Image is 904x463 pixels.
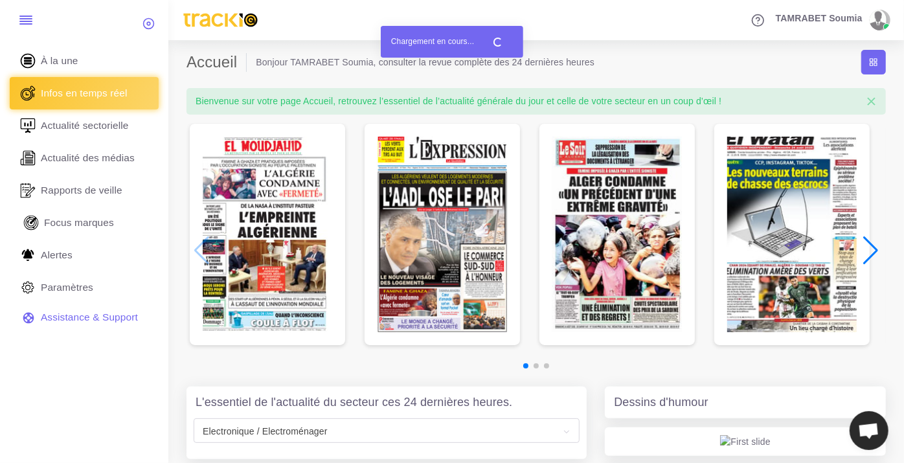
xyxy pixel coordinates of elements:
a: Ouvrir le chat [850,411,888,450]
a: TAMRABET Soumia avatar [769,10,895,30]
img: Alerte.svg [18,245,38,265]
span: Infos en temps réel [41,86,128,100]
span: × [866,91,877,111]
h2: Accueil [186,53,247,72]
span: À la une [41,54,78,68]
span: Go to slide 2 [534,363,539,368]
div: Next slide [862,236,879,265]
img: First slide [720,435,770,448]
span: Alertes [41,248,73,262]
span: Focus marques [44,216,114,230]
div: 3 / 6 [539,124,695,345]
span: Go to slide 1 [523,363,528,368]
button: Close [857,88,886,115]
span: Actualité des médias [41,151,135,165]
h4: Dessins d'humour [614,396,708,410]
span: Assistance & Support [41,310,138,324]
a: Actualité des médias [10,142,159,174]
div: 2 / 6 [365,124,520,345]
img: rapport_1.svg [18,181,38,200]
a: Actualité sectorielle [10,109,159,142]
span: Paramètres [41,280,93,295]
a: Alertes [10,239,159,271]
img: revue-live.svg [18,84,38,103]
img: home.svg [18,51,38,71]
img: avatar [870,10,887,30]
span: Go to slide 3 [544,363,549,368]
span: Electronique / Electroménager [198,422,576,440]
span: Rapports de veille [41,183,122,198]
a: À la une [10,45,159,77]
span: TAMRABET Soumia [776,14,863,23]
a: Paramètres [10,271,159,304]
a: Focus marques [10,207,159,239]
img: parametre.svg [18,278,38,297]
span: Electronique / Electroménager [194,418,580,443]
div: Chargement en cours... [381,26,484,58]
img: revue-sectorielle.svg [18,116,38,135]
div: Bienvenue sur votre page Accueil, retrouvez l’essentiel de l’actualité générale du jour et celle ... [186,88,886,114]
h4: L'essentiel de l'actualité du secteur ces 24 dernières heures. [196,396,512,410]
img: trackio.svg [177,7,264,33]
a: Infos en temps réel [10,77,159,109]
img: focus-marques.svg [21,213,41,232]
img: revue-editorielle.svg [18,148,38,168]
div: 1 / 6 [190,124,345,345]
li: Bonjour TAMRABET Soumia, consulter la revue complète des 24 dernières heures [256,56,594,69]
span: Actualité sectorielle [41,119,129,133]
a: Rapports de veille [10,174,159,207]
div: 4 / 6 [714,124,870,345]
